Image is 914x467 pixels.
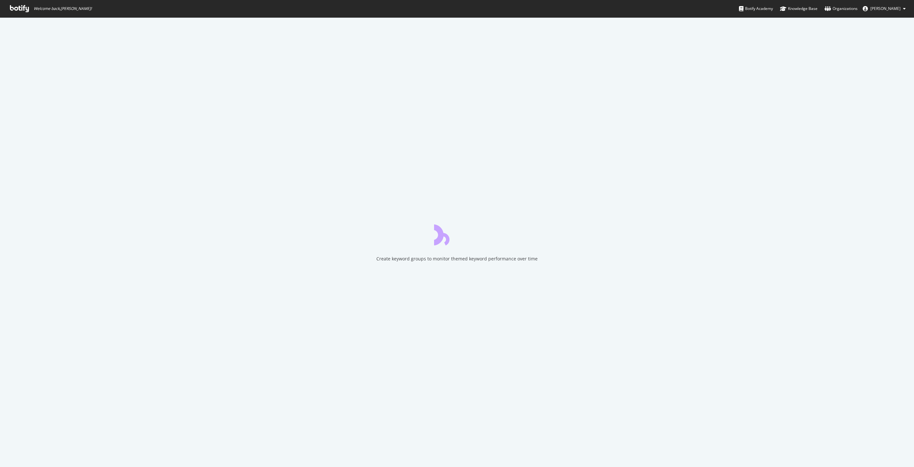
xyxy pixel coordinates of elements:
[376,256,538,262] div: Create keyword groups to monitor themed keyword performance over time
[434,222,480,245] div: animation
[739,5,773,12] div: Botify Academy
[34,6,92,11] span: Welcome back, [PERSON_NAME] !
[870,6,901,11] span: Juan Batres
[780,5,818,12] div: Knowledge Base
[858,4,911,14] button: [PERSON_NAME]
[825,5,858,12] div: Organizations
